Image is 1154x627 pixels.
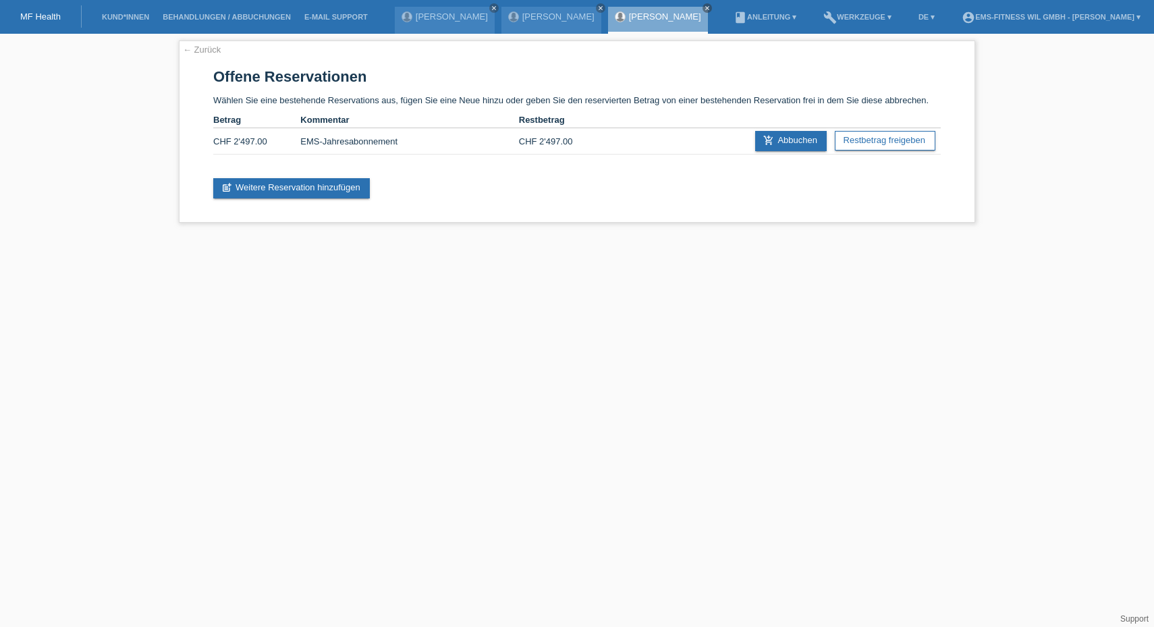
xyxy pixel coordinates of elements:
[300,112,518,128] th: Kommentar
[955,13,1147,21] a: account_circleEMS-Fitness Wil GmbH - [PERSON_NAME] ▾
[734,11,747,24] i: book
[491,5,497,11] i: close
[519,128,606,155] td: CHF 2'497.00
[1120,614,1149,624] a: Support
[519,112,606,128] th: Restbetrag
[596,3,605,13] a: close
[727,13,803,21] a: bookAnleitung ▾
[962,11,975,24] i: account_circle
[95,13,156,21] a: Kund*innen
[156,13,298,21] a: Behandlungen / Abbuchungen
[213,128,300,155] td: CHF 2'497.00
[300,128,518,155] td: EMS-Jahresabonnement
[20,11,61,22] a: MF Health
[221,182,232,193] i: post_add
[597,5,604,11] i: close
[416,11,488,22] a: [PERSON_NAME]
[823,11,837,24] i: build
[179,40,975,223] div: Wählen Sie eine bestehende Reservations aus, fügen Sie eine Neue hinzu oder geben Sie den reservi...
[703,3,712,13] a: close
[817,13,898,21] a: buildWerkzeuge ▾
[522,11,595,22] a: [PERSON_NAME]
[298,13,375,21] a: E-Mail Support
[489,3,499,13] a: close
[213,112,300,128] th: Betrag
[763,135,774,146] i: add_shopping_cart
[213,68,941,85] h1: Offene Reservationen
[213,178,370,198] a: post_addWeitere Reservation hinzufügen
[835,131,935,151] a: Restbetrag freigeben
[183,45,221,55] a: ← Zurück
[629,11,701,22] a: [PERSON_NAME]
[704,5,711,11] i: close
[755,131,827,151] a: add_shopping_cartAbbuchen
[912,13,941,21] a: DE ▾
